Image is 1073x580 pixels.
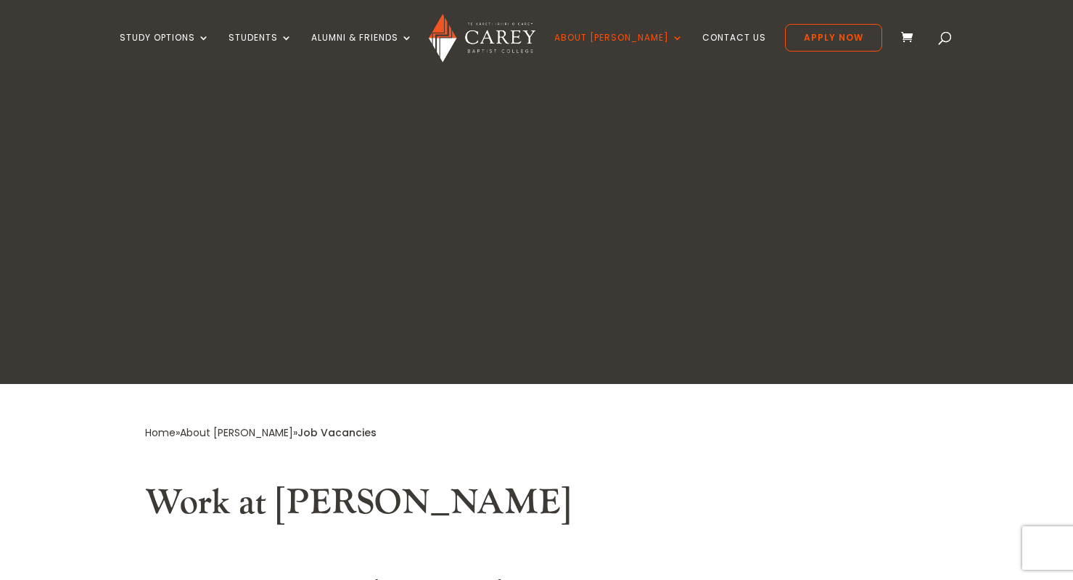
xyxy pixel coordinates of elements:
span: Job Vacancies [297,425,377,440]
img: Carey Baptist College [429,14,535,62]
a: Alumni & Friends [311,33,413,67]
h2: Work at [PERSON_NAME] [145,482,929,531]
a: About [PERSON_NAME] [554,33,683,67]
a: Apply Now [785,24,882,52]
span: » » [145,425,377,440]
a: Students [229,33,292,67]
a: Contact Us [702,33,766,67]
a: Study Options [120,33,210,67]
a: About [PERSON_NAME] [180,425,293,440]
a: Home [145,425,176,440]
